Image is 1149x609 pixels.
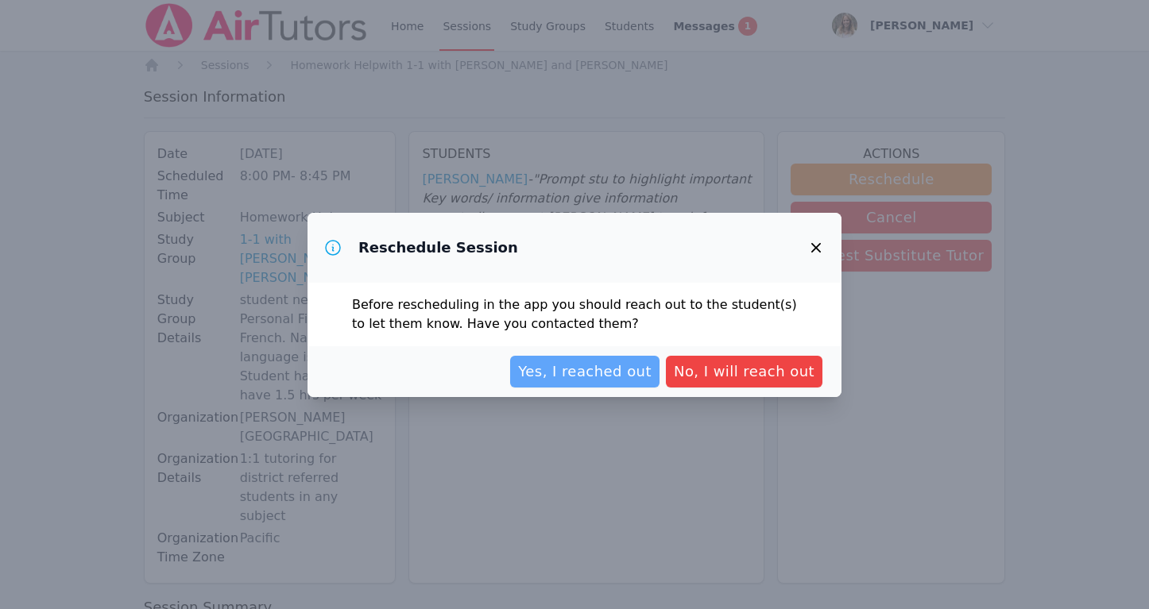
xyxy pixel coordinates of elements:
[666,356,822,387] button: No, I will reach out
[518,360,652,383] span: Yes, I reached out
[352,295,797,333] p: Before rescheduling in the app you should reach out to the student(s) to let them know. Have you ...
[674,360,814,383] span: No, I will reach out
[510,356,660,387] button: Yes, I reached out
[358,238,518,257] h3: Reschedule Session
